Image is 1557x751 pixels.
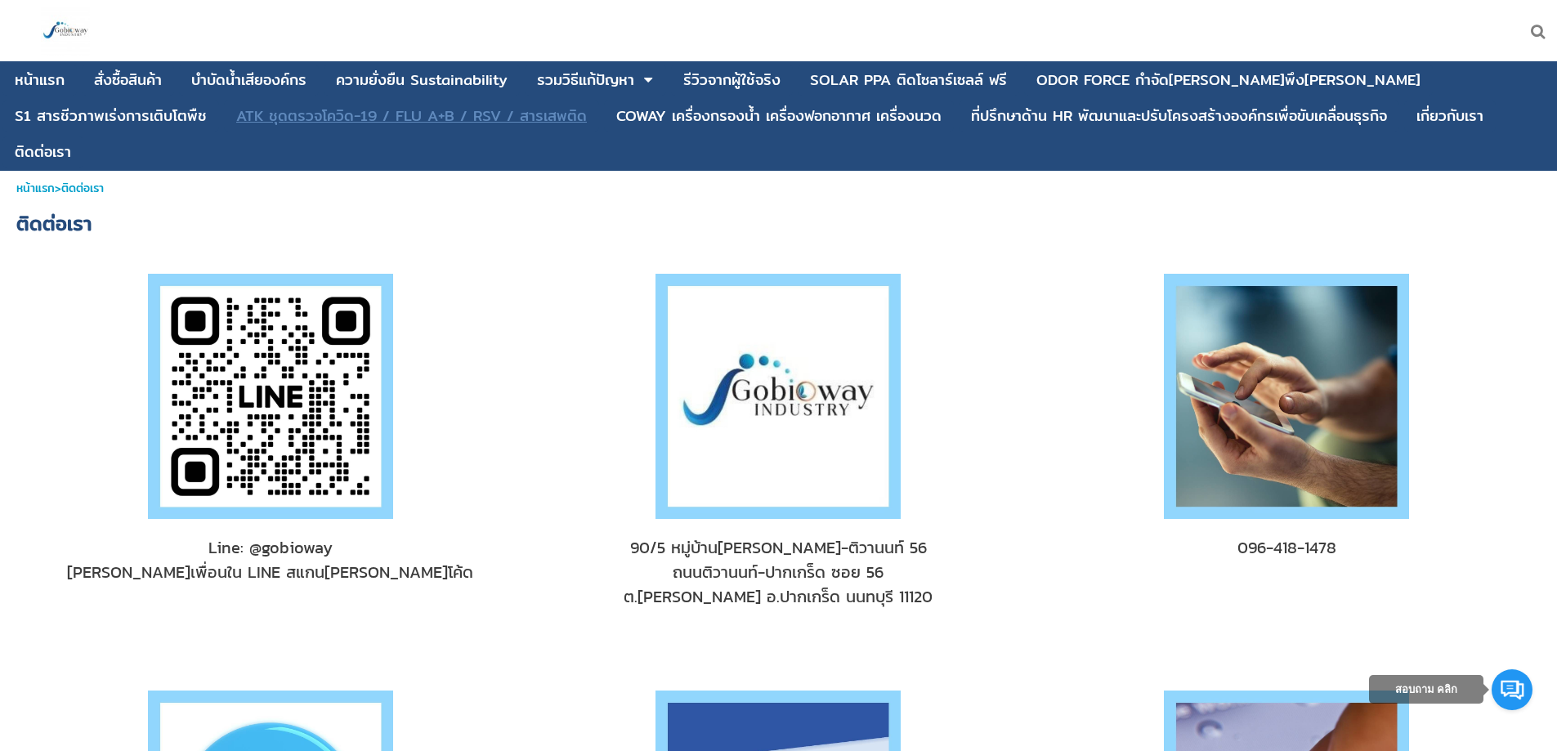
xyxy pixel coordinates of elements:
div: ถนนติวานนท์-ปากเกร็ด ซอย 56 [557,560,1000,584]
div: ที่ปรึกษาด้าน HR พัฒนาและปรับโครงสร้างองค์กรเพื่อขับเคลื่อนธุรกิจ [971,109,1387,123]
span: ติดต่อเรา [61,179,104,197]
a: Line: @gobioway[PERSON_NAME]เพื่อนใน LINE สแกน[PERSON_NAME]โค้ด [49,535,491,584]
div: ความยั่งยืน Sustainability [336,73,508,87]
a: หน้าแรก [15,65,65,96]
div: ATK ชุดตรวจโควิด-19 / FLU A+B / RSV / สารเสพติด [236,109,587,123]
div: COWAY เครื่องกรองน้ำ เครื่องฟอกอากาศ เครื่องนวด [616,109,942,123]
div: Line: @gobioway [49,535,491,560]
a: รวมวิธีแก้ปัญหา [537,65,634,96]
a: ที่ปรึกษาด้าน HR พัฒนาและปรับโครงสร้างองค์กรเพื่อขับเคลื่อนธุรกิจ [971,101,1387,132]
div: 90/5 หมู่บ้าน[PERSON_NAME]-ติวานนท์ 56 [557,535,1000,560]
div: รีวิวจากผู้ใช้จริง [683,73,781,87]
div: [PERSON_NAME]เพื่อนใน LINE สแกน[PERSON_NAME]โค้ด [49,560,491,584]
div: ต.[PERSON_NAME] อ.ปากเกร็ด นนทบุรี 11120 [557,584,1000,609]
a: บําบัดน้ำเสียองค์กร [191,65,306,96]
a: ความยั่งยืน Sustainability [336,65,508,96]
div: รวมวิธีแก้ปัญหา [537,73,634,87]
a: COWAY เครื่องกรองน้ำ เครื่องฟอกอากาศ เครื่องนวด [616,101,942,132]
a: เกี่ยวกับเรา [1416,101,1483,132]
div: ODOR FORCE กำจัด[PERSON_NAME]พึง[PERSON_NAME] [1036,73,1421,87]
span: 096-418-1478 [1066,535,1508,560]
div: S1 สารชีวภาพเร่งการเติบโตพืช [15,109,207,123]
div: บําบัดน้ำเสียองค์กร [191,73,306,87]
a: SOLAR PPA ติดโซลาร์เซลล์ ฟรี [810,65,1007,96]
a: รีวิวจากผู้ใช้จริง [683,65,781,96]
img: large-1644130236041.jpg [41,7,90,56]
a: S1 สารชีวภาพเร่งการเติบโตพืช [15,101,207,132]
a: สั่งซื้อสินค้า [94,65,162,96]
div: ติดต่อเรา [15,145,71,159]
a: หน้าแรก [16,179,55,197]
div: หน้าแรก [15,73,65,87]
div: SOLAR PPA ติดโซลาร์เซลล์ ฟรี [810,73,1007,87]
a: ATK ชุดตรวจโควิด-19 / FLU A+B / RSV / สารเสพติด [236,101,587,132]
span: สอบถาม คลิก [1395,683,1458,695]
a: ติดต่อเรา [15,136,71,168]
a: ODOR FORCE กำจัด[PERSON_NAME]พึง[PERSON_NAME] [1036,65,1421,96]
div: สั่งซื้อสินค้า [94,73,162,87]
span: ติดต่อเรา [16,208,92,239]
div: เกี่ยวกับเรา [1416,109,1483,123]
